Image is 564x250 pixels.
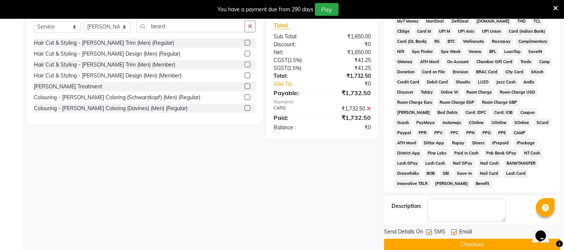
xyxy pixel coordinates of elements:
[395,179,430,188] span: Innovative TELR
[322,64,377,72] div: ₹41.25
[492,108,515,117] span: Card: IOB
[438,47,463,56] span: Spa Week
[322,56,377,64] div: ₹41.25
[516,37,550,46] span: Complimentary
[454,78,473,86] span: Shoutlo
[289,57,300,63] span: 2.5%
[395,169,421,178] span: Dreamfolks
[289,65,300,71] span: 2.5%
[445,58,471,66] span: On Account
[466,47,484,56] span: Venmo
[437,27,453,36] span: UPI M
[322,113,377,122] div: ₹1,732.50
[456,27,477,36] span: UPI Axis
[395,17,421,26] span: MyT Money
[504,169,528,178] span: Lash Card
[34,83,102,91] div: [PERSON_NAME] Treatment
[467,118,486,127] span: COnline
[34,50,180,58] div: Hair Cut & Styling - [PERSON_NAME] Design (Men) (Regular)
[418,58,442,66] span: ATH Movil
[395,159,420,168] span: Lash GPay
[434,228,445,237] span: SMS
[437,98,477,107] span: Room Charge EGP
[315,3,339,16] button: Pay
[518,58,534,66] span: Trade
[494,78,518,86] span: Jazz Cash
[395,108,432,117] span: [PERSON_NAME]
[322,105,377,113] div: ₹1,732.50
[480,98,520,107] span: Room Charge GBP
[506,27,547,36] span: Card (Indian Bank)
[424,17,446,26] span: MariDeal
[438,88,461,97] span: Online W
[423,159,448,168] span: Lash Cash
[470,139,487,147] span: Diners
[522,149,542,158] span: NT Cash
[480,129,493,137] span: PPG
[448,129,461,137] span: PPC
[518,108,537,117] span: Coupon
[512,118,531,127] span: SOnline
[34,94,200,102] div: Colouring - [PERSON_NAME] Coloring (Schwarzkopf) (Men) (Regular)
[268,56,322,64] div: ( )
[395,88,416,97] span: Discover
[218,6,313,14] div: You have a payment due from 290 days
[392,202,422,210] div: Description:
[268,72,322,80] div: Total:
[395,149,422,158] span: District App
[502,47,523,56] span: LoanTap
[410,47,435,56] span: Spa Finder
[395,118,411,127] span: Gcash
[479,27,503,36] span: UPI Union
[274,99,371,105] div: Payments
[490,139,511,147] span: iPrepaid
[478,159,501,168] span: Nail Cash
[503,68,526,76] span: City Card
[268,48,322,56] div: Net:
[452,149,481,158] span: Paid in Cash
[435,108,460,117] span: Bad Debts
[331,80,377,88] div: ₹0
[487,47,499,56] span: BFL
[450,139,467,147] span: Rupay
[537,58,552,66] span: Comp
[268,64,322,72] div: ( )
[489,37,513,46] span: Razorpay
[274,65,287,71] span: SGST
[529,68,546,76] span: bKash
[268,33,322,41] div: Sub Total:
[268,105,322,113] div: CARD
[497,88,537,97] span: Room Charge USD
[34,39,174,47] div: Hair Cut & Styling - [PERSON_NAME] Trim (Men) (Regular)
[274,57,287,64] span: CGST
[449,17,471,26] span: DefiDeal
[322,124,377,132] div: ₹0
[531,17,543,26] span: TCL
[136,21,245,32] input: Search or Scan
[268,41,322,48] div: Discount:
[464,88,494,97] span: Room Charge
[425,78,451,86] span: Debit Card
[532,220,556,242] iframe: chat widget
[34,61,175,69] div: Hair Cut & Styling - [PERSON_NAME] Trim (Men) (Member)
[473,179,492,188] span: Benefit
[414,118,437,127] span: PayMaya
[395,68,417,76] span: Donation
[440,169,452,178] span: SBI
[515,17,528,26] span: THD
[322,33,377,41] div: ₹1,650.00
[459,228,472,237] span: Email
[496,129,508,137] span: PPE
[521,78,537,86] span: AmEx
[440,118,464,127] span: Instamojo
[268,113,322,122] div: Paid:
[395,129,413,137] span: Paypal
[476,78,491,86] span: LUZO
[395,98,434,107] span: Room Charge Euro
[395,47,407,56] span: Nift
[464,129,477,137] span: PPN
[34,72,181,80] div: Hair Cut & Styling - [PERSON_NAME] Design (Men) (Member)
[395,37,429,46] span: Card (DL Bank)
[274,21,291,29] span: Total
[489,118,509,127] span: UOnline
